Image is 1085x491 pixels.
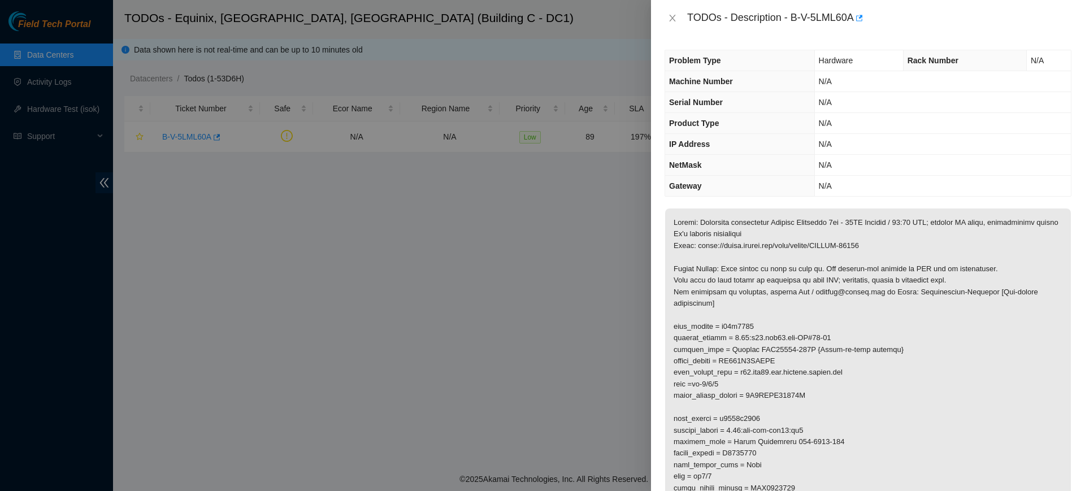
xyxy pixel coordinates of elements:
[669,140,710,149] span: IP Address
[819,181,832,190] span: N/A
[668,14,677,23] span: close
[669,98,723,107] span: Serial Number
[819,160,832,170] span: N/A
[908,56,958,65] span: Rack Number
[669,119,719,128] span: Product Type
[819,56,853,65] span: Hardware
[819,119,832,128] span: N/A
[665,13,680,24] button: Close
[1031,56,1044,65] span: N/A
[819,77,832,86] span: N/A
[669,181,702,190] span: Gateway
[669,77,733,86] span: Machine Number
[819,140,832,149] span: N/A
[819,98,832,107] span: N/A
[669,56,721,65] span: Problem Type
[669,160,702,170] span: NetMask
[687,9,1071,27] div: TODOs - Description - B-V-5LML60A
